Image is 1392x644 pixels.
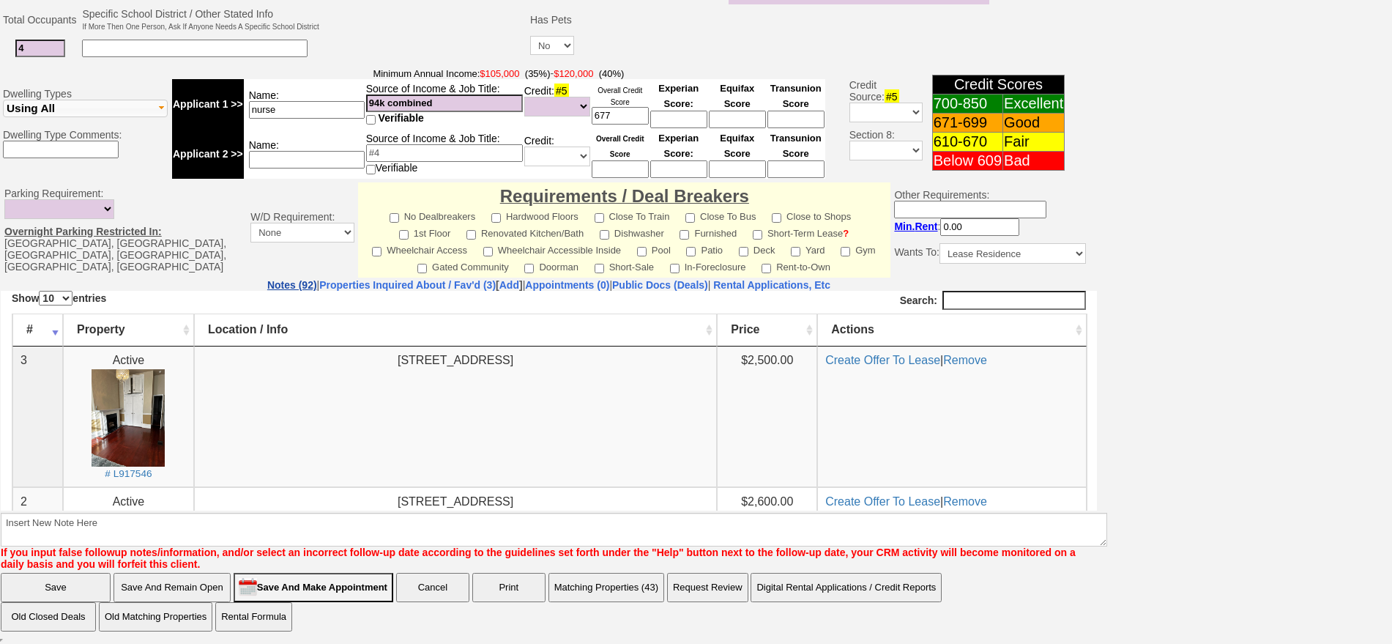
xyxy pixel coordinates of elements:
[816,56,1086,197] td: |
[193,23,716,56] th: Location / Info: activate to sort column ascending
[491,207,578,223] label: Hardwood Floors
[244,79,365,129] td: Name:
[1003,152,1065,171] td: Bad
[234,573,393,602] input: Save And Make Appointment
[685,207,756,223] label: Close To Bus
[753,230,762,240] input: Short-Term Lease?
[767,111,825,128] input: Ask Customer: Do You Know Your Transunion Credit Score
[1,279,1097,291] center: | | | |
[595,264,604,273] input: Short-Sale
[658,133,699,159] font: Experian Score:
[816,196,1086,282] td: |
[680,230,689,240] input: Furnished
[825,63,939,75] a: Create Offer To Lease
[841,247,850,256] input: Gym
[417,264,427,273] input: Gated Community
[894,221,1019,232] nobr: :
[670,264,680,273] input: In-Foreclosure
[680,223,737,240] label: Furnished
[554,68,593,79] font: $120,000
[319,279,522,291] b: [ ]
[417,257,509,274] label: Gated Community
[91,120,164,188] a: # L917546
[366,144,523,162] input: #4
[637,240,671,257] label: Pool
[499,279,519,291] a: Add
[524,264,534,273] input: Doorman
[12,56,62,197] td: 3
[91,78,164,176] img: 38f946d9-f630-4007-9d8e-7cd030b28281.jpeg
[685,213,695,223] input: Close To Bus
[720,133,754,159] font: Equifax Score
[772,207,851,223] label: Close to Shops
[99,602,212,632] button: Old Matching Properties
[113,573,231,602] input: Save And Remain Open
[932,75,1065,95] td: Credit Scores
[267,279,317,291] a: Notes (92)
[739,247,748,256] input: Deck
[524,79,591,129] td: Credit:
[716,23,816,56] th: Price: activate to sort column ascending
[528,6,576,34] td: Has Pets
[524,129,591,179] td: Credit:
[244,129,365,179] td: Name:
[599,68,625,79] font: (40%)
[843,228,849,239] a: ?
[379,112,424,124] span: Verifiable
[3,100,168,117] button: Using All
[932,133,1002,152] td: 610-670
[12,196,62,282] td: 2
[372,240,467,257] label: Wheelchair Access
[595,207,670,223] label: Close To Train
[201,62,708,78] center: [STREET_ADDRESS]
[932,95,1002,114] td: 700-850
[390,207,476,223] label: No Dealbreakers
[942,63,986,75] a: Remove
[767,160,825,178] input: Ask Customer: Do You Know Your Transunion Credit Score
[483,240,621,257] label: Wheelchair Accessible Inside
[915,221,937,232] span: Rent
[480,68,519,79] font: $105,000
[525,279,609,291] a: Appointments (0)
[724,203,808,220] center: $2,600.00
[1,573,111,602] input: Save
[104,177,151,188] small: # L917546
[365,79,524,129] td: Source of Income & Job Title:
[612,279,708,291] a: Public Docs (Deals)
[739,240,775,257] label: Deck
[791,247,800,256] input: Yard
[894,246,1085,258] nobr: Wants To:
[686,240,723,257] label: Patio
[932,114,1002,133] td: 671-699
[1003,133,1065,152] td: Fair
[319,279,496,291] a: Properties Inquired About / Fav'd (3)
[399,230,409,240] input: 1st Floor
[390,213,399,223] input: No Dealbreakers
[466,223,584,240] label: Renovated Kitchen/Bath
[658,83,699,109] font: Experian Score:
[472,573,546,602] button: Print
[827,65,925,181] td: Credit Source: Section 8:
[598,86,642,106] font: Overall Credit Score
[70,62,185,190] center: Active
[548,573,664,602] button: Matching Properties (43)
[525,68,551,79] font: (35%)
[554,84,569,98] span: #5
[1,65,170,181] td: Dwelling Types Dwelling Type Comments:
[709,160,766,178] input: Ask Customer: Do You Know Your Equifax Credit Score
[1,547,1076,570] font: If you input false followup notes/information, and/or select an incorrect follow-up date accordin...
[894,221,937,232] b: Min.
[710,279,830,291] a: Rental Applications, Etc
[82,23,319,31] font: If More Then One Person, Ask If Anyone Needs A Specific School District
[713,279,830,291] nobr: Rental Applications, Etc
[600,230,609,240] input: Dishwasher
[596,135,644,158] font: Overall Credit Score
[595,257,654,274] label: Short-Sale
[1,513,1107,547] textarea: Insert New Note Here
[667,573,748,602] button: Request Review
[215,602,292,632] button: Rental Formula
[483,247,493,256] input: Wheelchair Accessible Inside
[396,573,469,602] button: Cancel
[1,602,96,632] input: Old Closed Deals
[172,129,244,179] td: Applicant 2 >>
